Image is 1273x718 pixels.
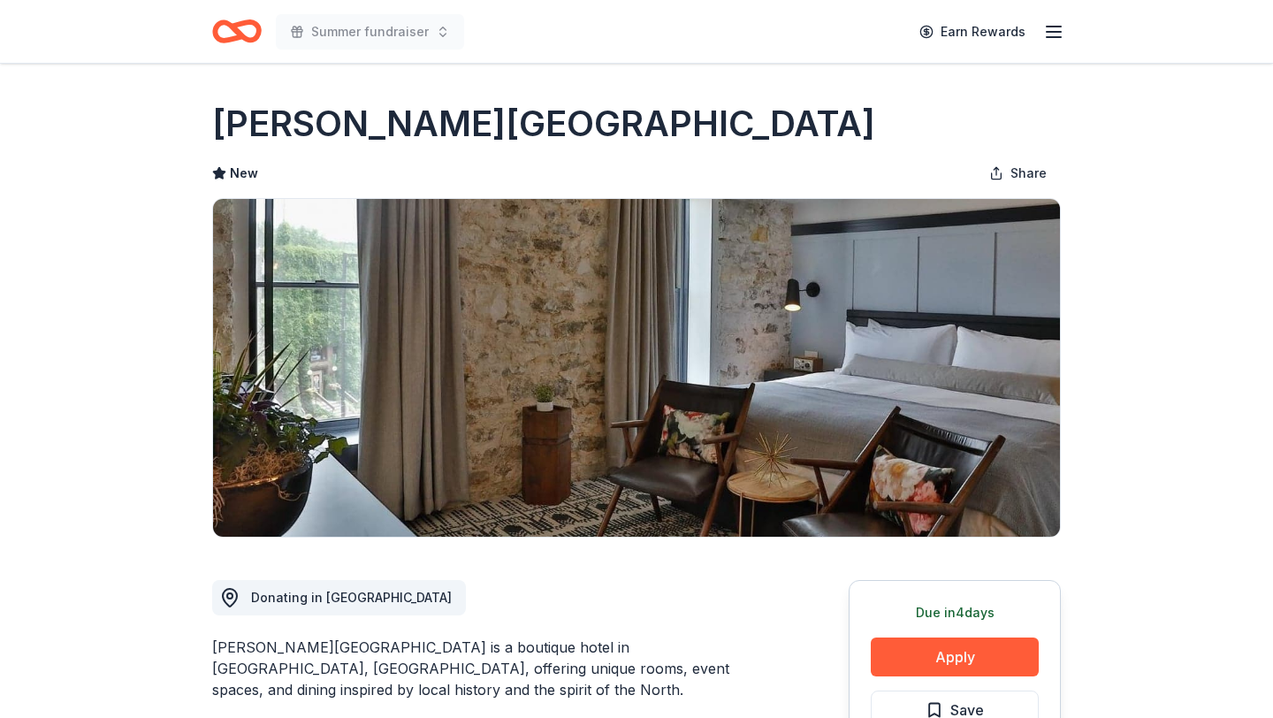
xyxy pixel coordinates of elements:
[213,199,1060,537] img: Image for Lora Hotel
[311,21,429,42] span: Summer fundraiser
[1010,163,1047,184] span: Share
[909,16,1036,48] a: Earn Rewards
[212,637,764,700] div: [PERSON_NAME][GEOGRAPHIC_DATA] is a boutique hotel in [GEOGRAPHIC_DATA], [GEOGRAPHIC_DATA], offer...
[276,14,464,50] button: Summer fundraiser
[871,602,1039,623] div: Due in 4 days
[871,638,1039,676] button: Apply
[251,590,452,605] span: Donating in [GEOGRAPHIC_DATA]
[975,156,1061,191] button: Share
[212,11,262,52] a: Home
[230,163,258,184] span: New
[212,99,875,149] h1: [PERSON_NAME][GEOGRAPHIC_DATA]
